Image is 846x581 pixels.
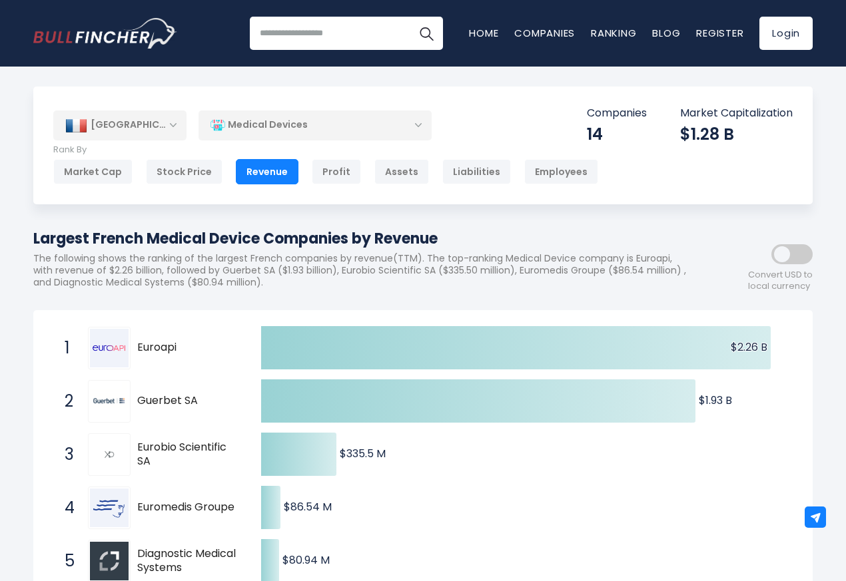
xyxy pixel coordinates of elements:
img: Euromedis Groupe [90,488,129,527]
div: Revenue [236,159,298,184]
span: 1 [58,337,71,359]
span: Guerbet SA [137,394,238,408]
span: Euroapi [137,341,238,355]
img: Diagnostic Medical Systems [90,542,129,580]
span: Convert USD to local currency [748,270,813,292]
button: Search [410,17,443,50]
a: Register [696,26,743,40]
span: Eurobio Scientific SA [137,441,238,469]
div: Medical Devices [199,110,432,140]
div: [GEOGRAPHIC_DATA] [53,110,187,140]
span: 3 [58,443,71,466]
p: The following shows the ranking of the largest French companies by revenue(TTM). The top-ranking ... [33,252,693,289]
span: Diagnostic Medical Systems [137,547,238,575]
span: 2 [58,390,71,413]
a: Ranking [591,26,636,40]
div: Employees [524,159,598,184]
text: $335.5 M [340,446,386,461]
div: Profit [312,159,361,184]
text: $86.54 M [284,499,332,514]
h1: Largest French Medical Device Companies by Revenue [33,228,693,250]
a: Blog [652,26,680,40]
div: Stock Price [146,159,222,184]
text: $80.94 M [282,552,330,568]
span: 5 [58,550,71,572]
a: Companies [514,26,575,40]
img: Bullfincher logo [33,18,177,49]
div: Market Cap [53,159,133,184]
a: Go to homepage [33,18,177,49]
div: $1.28 B [680,124,793,144]
text: $2.26 B [731,339,767,355]
div: Liabilities [442,159,511,184]
span: Euromedis Groupe [137,500,238,514]
a: Login [759,17,813,50]
div: 14 [587,124,647,144]
a: Home [469,26,498,40]
text: $1.93 B [699,393,732,408]
div: Assets [374,159,429,184]
p: Market Capitalization [680,106,793,120]
p: Companies [587,106,647,120]
img: Eurobio Scientific SA [104,449,115,460]
img: Euroapi [90,329,129,367]
p: Rank By [53,144,598,156]
img: Guerbet SA [90,382,129,421]
span: 4 [58,496,71,519]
